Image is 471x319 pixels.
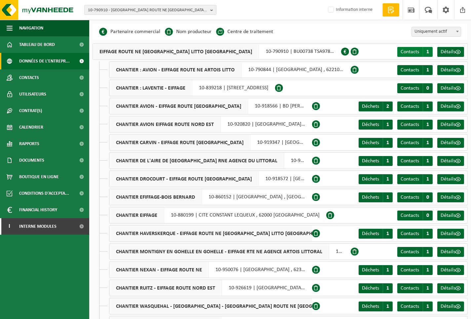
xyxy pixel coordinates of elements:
[423,301,433,311] span: 1
[437,192,464,202] a: Détails
[401,67,419,73] span: Contacts
[397,83,433,93] a: Contacts 0
[401,140,419,145] span: Contacts
[441,286,455,291] span: Détails
[401,49,419,55] span: Contacts
[423,229,433,239] span: 1
[383,229,393,239] span: 1
[397,65,433,75] a: Contacts 1
[397,283,433,293] a: Contacts 1
[359,192,393,202] a: Déchets 1
[441,267,455,273] span: Détails
[441,49,455,55] span: Détails
[109,225,339,241] span: CHANTIER HAVERSKERQUE - EIFFAGE ROUTE NE [GEOGRAPHIC_DATA] LITTO [GEOGRAPHIC_DATA]
[401,104,419,109] span: Contacts
[109,62,242,78] span: CHANTIER : AVION - EIFFAGE ROUTE NE ARTOIS LITTO
[397,229,433,239] a: Contacts 1
[441,104,455,109] span: Détails
[109,135,251,150] span: CHANTIER CARVIN - EIFFAGE ROUTE [GEOGRAPHIC_DATA]
[383,265,393,275] span: 1
[441,304,455,309] span: Détails
[437,101,464,111] a: Détails
[441,213,455,218] span: Détails
[383,101,393,111] span: 2
[423,265,433,275] span: 1
[437,211,464,220] a: Détails
[412,27,461,37] span: Uniquement actif
[19,69,39,86] span: Contacts
[362,231,379,236] span: Déchets
[437,65,464,75] a: Détails
[441,195,455,200] span: Détails
[359,229,393,239] a: Déchets 1
[216,27,273,37] li: Centre de traitement
[362,304,379,309] span: Déchets
[109,244,329,259] span: CHANTIER MONTIGNY EN GOHELLE EN GOHELLE - EIFFAGE RTE NE AGENCE ARTOIS LITTORAL
[19,119,43,136] span: Calendrier
[423,247,433,257] span: 1
[397,120,433,130] a: Contacts 1
[397,156,433,166] a: Contacts 1
[359,265,393,275] a: Déchets 1
[19,169,59,185] span: Boutique en ligne
[437,283,464,293] a: Détails
[109,116,312,133] div: 10-920820 | [GEOGRAPHIC_DATA] , 62210 AVION
[19,86,46,102] span: Utilisateurs
[109,243,351,260] div: 10-974642 | [GEOGRAPHIC_DATA][PERSON_NAME] , [GEOGRAPHIC_DATA] EN [GEOGRAPHIC_DATA]
[437,138,464,148] a: Détails
[401,304,419,309] span: Contacts
[359,120,393,130] a: Déchets 1
[19,36,55,53] span: Tableau de bord
[401,158,419,164] span: Contacts
[109,280,312,296] div: 10-926619 | [GEOGRAPHIC_DATA] , 62620 RUITZ
[19,20,43,36] span: Navigation
[19,53,70,69] span: Données de l'entrepr...
[383,192,393,202] span: 1
[441,122,455,127] span: Détails
[401,231,419,236] span: Contacts
[437,301,464,311] a: Détails
[109,98,248,114] span: CHANTIER AVION - EIFFAGE ROUTE [GEOGRAPHIC_DATA]
[437,229,464,239] a: Détails
[383,138,393,148] span: 1
[109,152,312,169] div: 10-980839 | A26 SENS [GEOGRAPHIC_DATA] VERS [GEOGRAPHIC_DATA] , [GEOGRAPHIC_DATA][PERSON_NAME]
[383,301,393,311] span: 1
[19,185,69,202] span: Conditions d'accepta...
[19,102,42,119] span: Contrat(s)
[397,47,433,57] a: Contacts 1
[423,65,433,75] span: 1
[109,153,284,169] span: CHANTIER DE L'AIRE DE [GEOGRAPHIC_DATA] RNE AGENCE DU LITTORAL
[412,27,461,36] span: Uniquement actif
[437,265,464,275] a: Détails
[109,189,312,205] div: 10-860152 | [GEOGRAPHIC_DATA] , [GEOGRAPHIC_DATA]
[93,43,341,60] div: 10-790910 | BU00738 TSA97814 , 62971 ARRAS CEDEX 9 |
[88,5,208,15] span: 10-790910 - [GEOGRAPHIC_DATA] ROUTE NE [GEOGRAPHIC_DATA] LITTO [GEOGRAPHIC_DATA]
[109,61,351,78] div: 10-790844 | [GEOGRAPHIC_DATA] , 62210 AVION
[19,202,57,218] span: Financial History
[401,267,419,273] span: Contacts
[383,156,393,166] span: 1
[109,171,259,187] span: CHANTIER DROCOURT - EIFFAGE ROUTE [GEOGRAPHIC_DATA]
[401,177,419,182] span: Contacts
[397,138,433,148] a: Contacts 1
[441,249,455,255] span: Détails
[401,86,419,91] span: Contacts
[359,101,393,111] a: Déchets 2
[362,286,379,291] span: Déchets
[441,231,455,236] span: Détails
[19,218,57,235] span: Interne modules
[397,265,433,275] a: Contacts 1
[109,207,164,223] span: CHANTIER EIFFAGE
[19,152,44,169] span: Documents
[109,80,275,96] div: 10-839218 | [STREET_ADDRESS]
[441,177,455,182] span: Détails
[362,122,379,127] span: Déchets
[327,5,373,15] label: Information interne
[359,156,393,166] a: Déchets 1
[423,83,433,93] span: 0
[109,261,312,278] div: 10-950076 | [GEOGRAPHIC_DATA] , 62300 LENS
[109,262,209,278] span: CHANTIER NEXAN - EIFFAGE ROUTE NE
[359,301,393,311] a: Déchets 1
[437,47,464,57] a: Détails
[397,247,433,257] a: Contacts 1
